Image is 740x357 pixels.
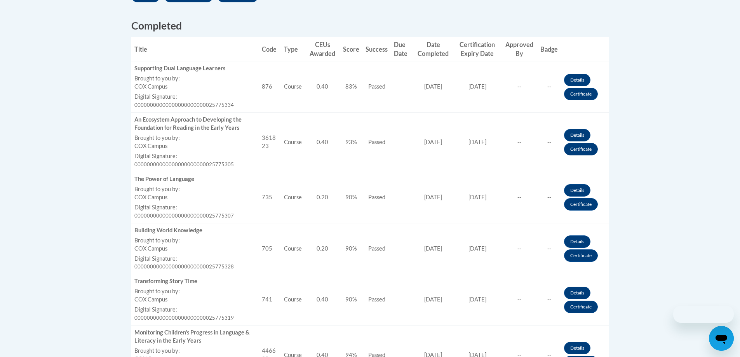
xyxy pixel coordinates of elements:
[564,342,590,354] a: Details button
[564,129,590,141] a: Details button
[424,245,442,252] span: [DATE]
[564,249,598,262] a: Certificate
[424,296,442,303] span: [DATE]
[259,37,281,61] th: Code
[362,172,391,223] td: Passed
[134,161,234,167] span: 00000000000000000000000025775305
[561,37,609,61] th: Actions
[134,226,256,235] div: Building World Knowledge
[134,93,256,101] label: Digital Signature:
[134,237,256,245] label: Brought to you by:
[134,134,256,142] label: Brought to you by:
[501,172,537,223] td: --
[281,172,305,223] td: Course
[345,194,357,200] span: 90%
[424,139,442,145] span: [DATE]
[134,347,256,355] label: Brought to you by:
[134,175,256,183] div: The Power of Language
[134,277,256,286] div: Transforming Story Time
[281,37,305,61] th: Type
[501,37,537,61] th: Approved By
[501,61,537,113] td: --
[134,185,256,193] label: Brought to you by:
[561,113,609,172] td: Actions
[537,223,561,274] td: --
[564,301,598,313] a: Certificate
[501,274,537,326] td: --
[259,61,281,113] td: 876
[501,223,537,274] td: --
[259,113,281,172] td: 361823
[131,37,259,61] th: Title
[308,245,337,253] div: 0.20
[308,193,337,202] div: 0.20
[709,326,734,351] iframe: Button to launch messaging window
[537,37,561,61] th: Badge
[134,152,256,160] label: Digital Signature:
[561,274,609,326] td: Actions
[345,139,357,145] span: 93%
[259,172,281,223] td: 735
[308,83,337,91] div: 0.40
[134,245,167,252] span: COX Campus
[134,83,167,90] span: COX Campus
[259,274,281,326] td: 741
[134,102,234,108] span: 00000000000000000000000025775334
[134,306,256,314] label: Digital Signature:
[564,184,590,197] a: Details button
[281,113,305,172] td: Course
[259,223,281,274] td: 705
[305,37,340,61] th: CEUs Awarded
[134,315,234,321] span: 00000000000000000000000025775319
[362,223,391,274] td: Passed
[308,138,337,146] div: 0.40
[564,88,598,100] a: Certificate
[281,61,305,113] td: Course
[564,198,598,211] a: Certificate
[345,83,357,90] span: 83%
[424,194,442,200] span: [DATE]
[564,287,590,299] a: Details button
[501,113,537,172] td: --
[424,83,442,90] span: [DATE]
[134,75,256,83] label: Brought to you by:
[468,194,486,200] span: [DATE]
[391,37,413,61] th: Due Date
[281,274,305,326] td: Course
[561,223,609,274] td: Actions
[564,143,598,155] a: Certificate
[561,61,609,113] td: Actions
[134,296,167,303] span: COX Campus
[537,113,561,172] td: --
[362,61,391,113] td: Passed
[468,296,486,303] span: [DATE]
[673,306,734,323] iframe: Message from company
[131,19,609,33] h2: Completed
[134,287,256,296] label: Brought to you by:
[340,37,362,61] th: Score
[561,172,609,223] td: Actions
[134,64,256,73] div: Supporting Dual Language Learners
[537,61,561,113] td: --
[453,37,501,61] th: Certification Expiry Date
[468,245,486,252] span: [DATE]
[362,274,391,326] td: Passed
[537,274,561,326] td: --
[362,37,391,61] th: Success
[468,83,486,90] span: [DATE]
[564,235,590,248] a: Details button
[468,139,486,145] span: [DATE]
[564,74,590,86] a: Details button
[134,116,256,132] div: An Ecosystem Approach to Developing the Foundation for Reading in the Early Years
[345,245,357,252] span: 90%
[134,194,167,200] span: COX Campus
[134,204,256,212] label: Digital Signature:
[281,223,305,274] td: Course
[134,263,234,270] span: 00000000000000000000000025775328
[134,143,167,149] span: COX Campus
[537,172,561,223] td: --
[413,37,453,61] th: Date Completed
[362,113,391,172] td: Passed
[134,212,234,219] span: 00000000000000000000000025775307
[308,296,337,304] div: 0.40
